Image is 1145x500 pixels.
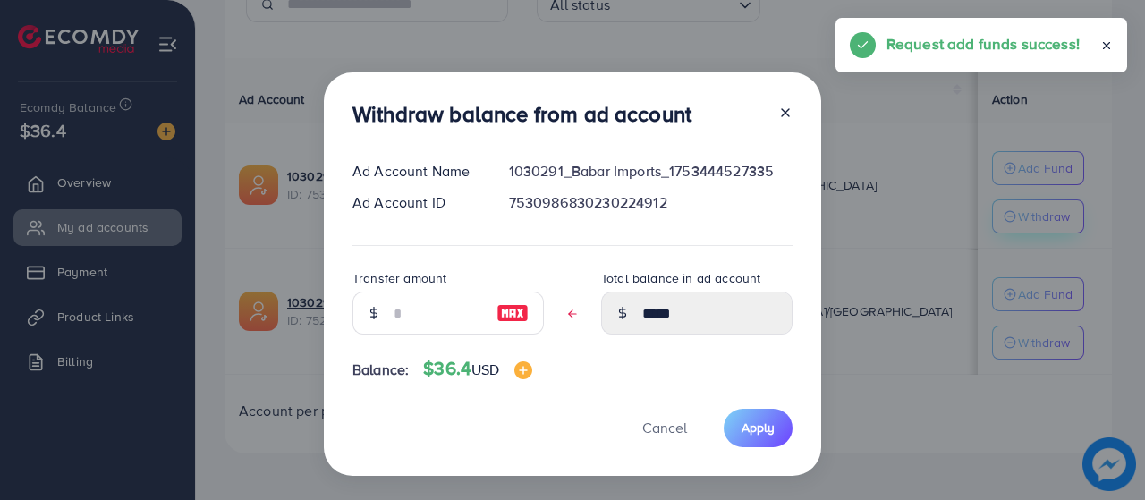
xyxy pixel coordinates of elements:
[620,409,709,447] button: Cancel
[352,360,409,380] span: Balance:
[742,419,775,436] span: Apply
[352,269,446,287] label: Transfer amount
[514,361,532,379] img: image
[886,32,1080,55] h5: Request add funds success!
[724,409,793,447] button: Apply
[601,269,760,287] label: Total balance in ad account
[496,302,529,324] img: image
[642,418,687,437] span: Cancel
[423,358,531,380] h4: $36.4
[495,192,807,213] div: 7530986830230224912
[471,360,499,379] span: USD
[352,101,691,127] h3: Withdraw balance from ad account
[338,161,495,182] div: Ad Account Name
[338,192,495,213] div: Ad Account ID
[495,161,807,182] div: 1030291_Babar Imports_1753444527335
